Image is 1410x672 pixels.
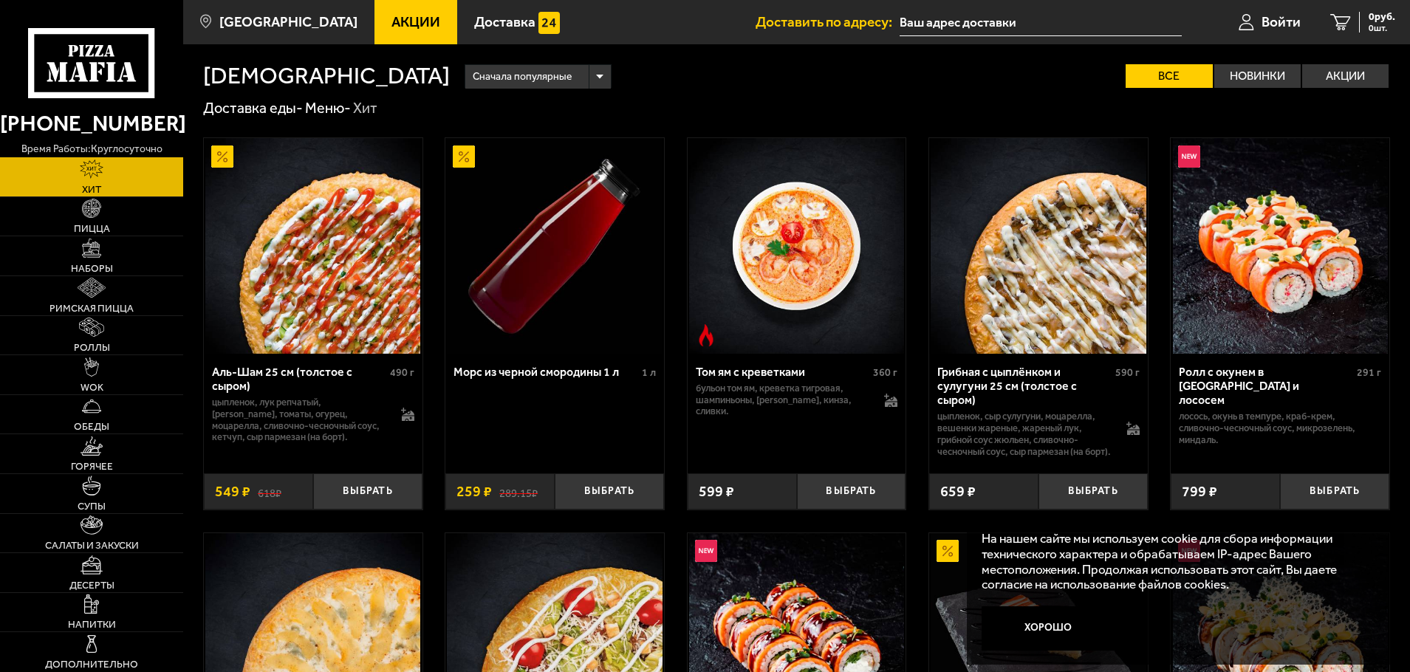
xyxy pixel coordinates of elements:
button: Хорошо [982,606,1114,651]
span: Доставка [474,15,535,29]
span: Супы [78,501,106,512]
span: Обеды [74,422,109,432]
span: 590 г [1115,366,1140,379]
s: 618 ₽ [258,484,281,499]
span: 659 ₽ [940,484,976,499]
span: Дополнительно [45,659,138,670]
s: 289.15 ₽ [499,484,538,499]
img: Акционный [453,145,475,168]
span: Десерты [69,580,114,591]
div: Грибная с цыплёнком и сулугуни 25 см (толстое с сыром) [937,365,1112,407]
span: 549 ₽ [215,484,250,499]
img: Острое блюдо [695,324,717,346]
span: Акции [391,15,440,29]
div: Хит [353,99,377,118]
img: Ролл с окунем в темпуре и лососем [1173,138,1388,353]
span: Пицца [74,224,110,234]
a: Меню- [305,99,351,117]
span: Войти [1262,15,1301,29]
button: Выбрать [555,473,664,510]
button: Выбрать [313,473,422,510]
span: 259 ₽ [456,484,492,499]
span: 490 г [390,366,414,379]
img: Морс из черной смородины 1 л [447,138,662,353]
span: Напитки [68,620,116,630]
span: WOK [81,383,103,393]
p: лосось, окунь в темпуре, краб-крем, сливочно-чесночный соус, микрозелень, миндаль. [1179,411,1381,446]
span: Роллы [74,343,110,353]
a: НовинкаРолл с окунем в темпуре и лососем [1171,138,1389,353]
span: Наборы [71,264,113,274]
span: 599 ₽ [699,484,734,499]
label: Акции [1302,64,1389,88]
span: [GEOGRAPHIC_DATA] [219,15,357,29]
span: Горячее [71,462,113,472]
img: Новинка [695,540,717,562]
p: цыпленок, лук репчатый, [PERSON_NAME], томаты, огурец, моцарелла, сливочно-чесночный соус, кетчуп... [212,397,386,444]
button: Выбрать [1280,473,1389,510]
span: 0 руб. [1369,12,1395,22]
span: Салаты и закуски [45,541,139,551]
label: Новинки [1214,64,1301,88]
span: Хит [82,185,101,195]
div: Морс из черной смородины 1 л [454,365,638,379]
a: АкционныйМорс из черной смородины 1 л [445,138,664,353]
span: Римская пицца [49,304,134,314]
span: 0 шт. [1369,24,1395,32]
label: Все [1126,64,1212,88]
div: Аль-Шам 25 см (толстое с сыром) [212,365,386,393]
span: 360 г [873,366,897,379]
img: Том ям с креветками [689,138,904,353]
img: 15daf4d41897b9f0e9f617042186c801.svg [538,12,561,34]
span: Сначала популярные [473,63,572,91]
img: Аль-Шам 25 см (толстое с сыром) [205,138,420,353]
img: Грибная с цыплёнком и сулугуни 25 см (толстое с сыром) [931,138,1146,353]
img: Акционный [211,145,233,168]
img: Акционный [937,540,959,562]
span: 799 ₽ [1182,484,1217,499]
a: АкционныйАль-Шам 25 см (толстое с сыром) [204,138,422,353]
a: Острое блюдоТом ям с креветками [688,138,906,353]
h1: [DEMOGRAPHIC_DATA] [203,64,450,88]
p: цыпленок, сыр сулугуни, моцарелла, вешенки жареные, жареный лук, грибной соус Жюльен, сливочно-че... [937,411,1112,458]
img: Новинка [1178,145,1200,168]
div: Том ям с креветками [696,365,870,379]
button: Выбрать [1038,473,1148,510]
a: Грибная с цыплёнком и сулугуни 25 см (толстое с сыром) [929,138,1148,353]
span: 291 г [1357,366,1381,379]
input: Ваш адрес доставки [900,9,1182,36]
p: бульон том ям, креветка тигровая, шампиньоны, [PERSON_NAME], кинза, сливки. [696,383,870,418]
button: Выбрать [797,473,906,510]
p: На нашем сайте мы используем cookie для сбора информации технического характера и обрабатываем IP... [982,531,1366,592]
a: Доставка еды- [203,99,303,117]
div: Ролл с окунем в [GEOGRAPHIC_DATA] и лососем [1179,365,1353,407]
span: Доставить по адресу: [756,15,900,29]
span: 1 л [642,366,656,379]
